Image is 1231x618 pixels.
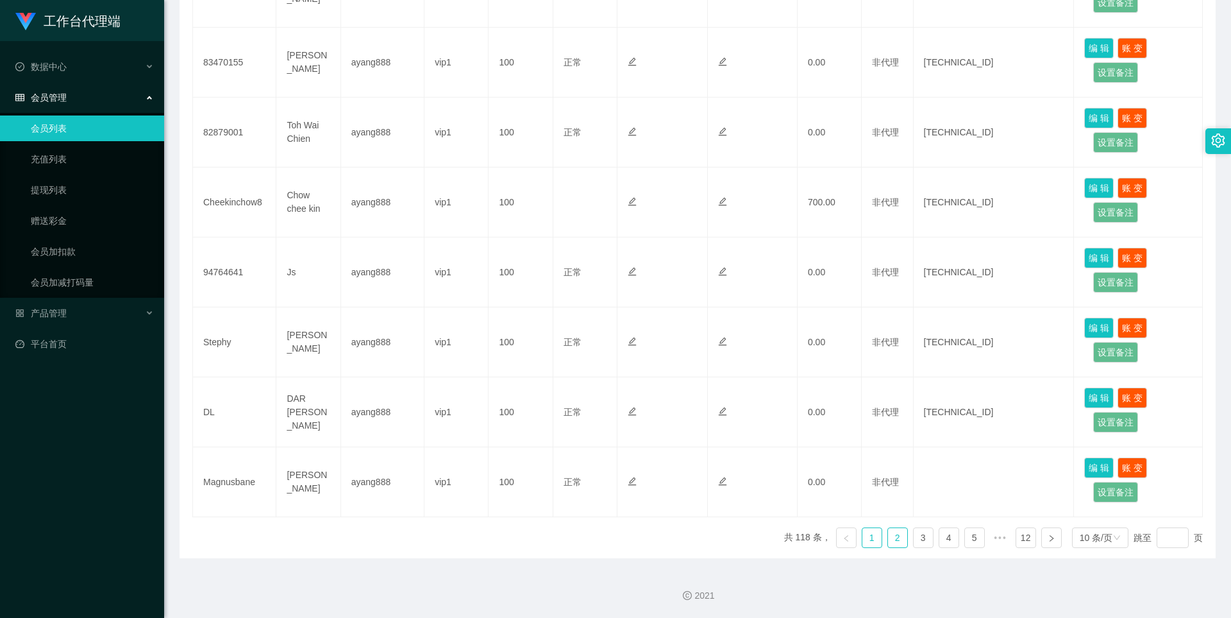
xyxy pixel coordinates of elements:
[15,62,67,72] span: 数据中心
[784,528,831,548] li: 共 118 条，
[718,197,727,206] i: 图标: edit
[718,267,727,276] i: 图标: edit
[193,98,276,167] td: 82879001
[1093,482,1138,502] button: 设置备注
[888,528,907,547] a: 2
[15,309,24,318] i: 图标: appstore-o
[341,28,424,98] td: ayang888
[1084,458,1114,478] button: 编 辑
[798,98,862,167] td: 0.00
[341,447,424,517] td: ayang888
[683,591,692,600] i: 图标: copyright
[914,528,933,547] a: 3
[31,208,154,234] a: 赠送彩金
[914,167,1075,237] td: [TECHNICAL_ID]
[628,477,637,486] i: 图标: edit
[718,407,727,416] i: 图标: edit
[1118,318,1147,338] button: 账 变
[193,307,276,377] td: Stephy
[424,167,489,237] td: vip1
[489,307,553,377] td: 100
[1084,388,1114,408] button: 编 辑
[31,177,154,203] a: 提现列表
[15,93,24,102] i: 图标: table
[836,528,857,548] li: 上一页
[564,477,582,487] span: 正常
[913,528,934,548] li: 3
[872,337,899,347] span: 非代理
[564,337,582,347] span: 正常
[914,307,1075,377] td: [TECHNICAL_ID]
[1048,535,1055,542] i: 图标: right
[718,477,727,486] i: 图标: edit
[15,308,67,318] span: 产品管理
[15,62,24,71] i: 图标: check-circle-o
[31,116,154,141] a: 会员列表
[628,267,637,276] i: 图标: edit
[31,239,154,264] a: 会员加扣款
[1093,132,1138,153] button: 设置备注
[1093,62,1138,83] button: 设置备注
[1084,108,1114,128] button: 编 辑
[174,589,1221,603] div: 2021
[914,98,1075,167] td: [TECHNICAL_ID]
[887,528,908,548] li: 2
[1118,458,1147,478] button: 账 变
[489,167,553,237] td: 100
[1084,318,1114,338] button: 编 辑
[842,535,850,542] i: 图标: left
[424,377,489,447] td: vip1
[798,28,862,98] td: 0.00
[1093,342,1138,363] button: 设置备注
[628,337,637,346] i: 图标: edit
[1211,133,1225,148] i: 图标: setting
[193,377,276,447] td: DL
[489,28,553,98] td: 100
[44,1,121,42] h1: 工作台代理端
[489,447,553,517] td: 100
[276,307,340,377] td: [PERSON_NAME]
[489,98,553,167] td: 100
[990,528,1010,548] li: 向后 5 页
[872,197,899,207] span: 非代理
[424,28,489,98] td: vip1
[424,307,489,377] td: vip1
[862,528,882,547] a: 1
[276,28,340,98] td: [PERSON_NAME]
[564,127,582,137] span: 正常
[718,337,727,346] i: 图标: edit
[424,447,489,517] td: vip1
[872,267,899,277] span: 非代理
[276,377,340,447] td: DAR [PERSON_NAME]
[798,307,862,377] td: 0.00
[872,127,899,137] span: 非代理
[914,377,1075,447] td: [TECHNICAL_ID]
[1080,528,1112,547] div: 10 条/页
[798,237,862,307] td: 0.00
[1084,178,1114,198] button: 编 辑
[424,98,489,167] td: vip1
[193,28,276,98] td: 83470155
[1134,528,1203,548] div: 跳至 页
[1093,272,1138,293] button: 设置备注
[15,15,121,26] a: 工作台代理端
[31,270,154,295] a: 会员加减打码量
[276,98,340,167] td: Toh Wai Chien
[939,528,959,548] li: 4
[341,167,424,237] td: ayang888
[628,407,637,416] i: 图标: edit
[1093,412,1138,433] button: 设置备注
[564,407,582,417] span: 正常
[872,407,899,417] span: 非代理
[341,307,424,377] td: ayang888
[341,377,424,447] td: ayang888
[15,92,67,103] span: 会员管理
[1084,38,1114,58] button: 编 辑
[1084,248,1114,268] button: 编 辑
[489,377,553,447] td: 100
[341,98,424,167] td: ayang888
[193,237,276,307] td: 94764641
[1113,534,1121,543] i: 图标: down
[276,447,340,517] td: [PERSON_NAME]
[193,167,276,237] td: Cheekinchow8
